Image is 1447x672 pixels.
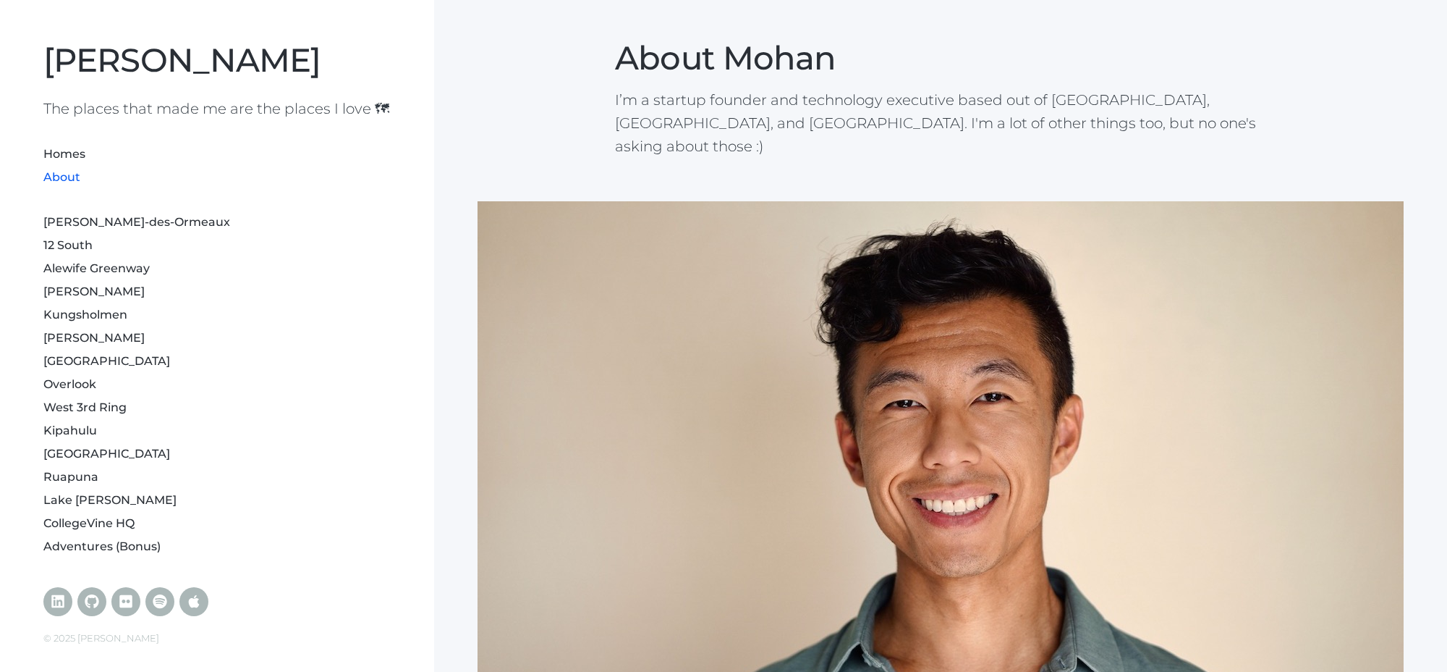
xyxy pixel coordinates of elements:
[43,516,135,530] a: CollegeVine HQ
[43,539,161,553] a: Adventures (Bonus)
[43,170,80,184] a: About
[43,632,159,644] span: © 2025 [PERSON_NAME]
[43,470,98,484] a: Ruapuna
[43,98,391,119] h1: The places that made me are the places I love 🗺
[43,215,230,229] a: [PERSON_NAME]-des-Ormeaux
[43,424,97,437] a: Kipahulu
[43,147,85,161] a: Homes
[43,40,321,80] a: [PERSON_NAME]
[43,493,177,507] a: Lake [PERSON_NAME]
[43,285,145,298] a: [PERSON_NAME]
[43,238,93,252] a: 12 South
[43,354,170,368] a: [GEOGRAPHIC_DATA]
[43,261,150,275] a: Alewife Greenway
[43,447,170,461] a: [GEOGRAPHIC_DATA]
[43,400,127,414] a: West 3rd Ring
[615,88,1266,158] p: I’m a startup founder and technology executive based out of [GEOGRAPHIC_DATA], [GEOGRAPHIC_DATA],...
[43,331,145,345] a: [PERSON_NAME]
[615,38,1266,77] h1: About Mohan
[43,377,96,391] a: Overlook
[43,308,127,322] a: Kungsholmen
